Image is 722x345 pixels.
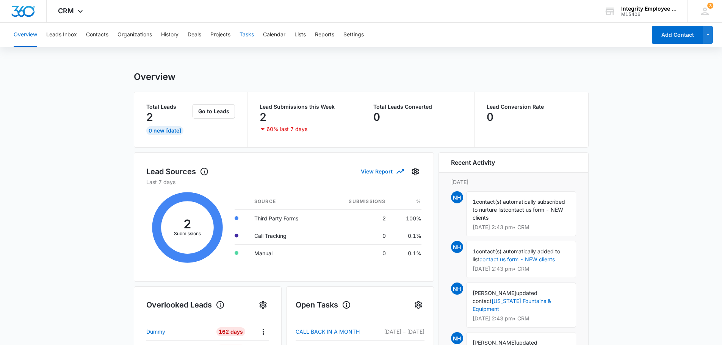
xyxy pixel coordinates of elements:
div: account id [621,12,677,17]
p: Lead Conversion Rate [487,104,576,109]
p: Total Leads Converted [373,104,462,109]
button: Tasks [240,23,254,47]
p: 60% last 7 days [266,126,307,132]
span: CRM [58,7,74,15]
p: [DATE] 2:43 pm • CRM [473,225,570,230]
h1: Overview [134,71,175,83]
p: [DATE] 2:43 pm • CRM [473,266,570,272]
button: Deals [188,23,201,47]
th: % [392,194,421,210]
button: Settings [257,299,269,311]
p: Dummy [146,328,165,336]
td: 0 [325,244,392,262]
a: contact us form - NEW clients [479,256,555,262]
button: Projects [210,23,230,47]
p: [DATE] [451,178,576,186]
p: 2 [146,111,153,123]
button: History [161,23,179,47]
h1: Lead Sources [146,166,209,177]
button: View Report [361,165,403,178]
td: 2 [325,209,392,227]
th: Submissions [325,194,392,210]
button: Overview [14,23,37,47]
td: Third Party Forms [248,209,325,227]
p: 2 [260,111,266,123]
span: 1 [473,198,476,205]
div: notifications count [707,3,713,9]
td: 0.1% [392,227,421,244]
button: Settings [409,165,421,178]
button: Go to Leads [193,104,235,119]
button: Lists [294,23,306,47]
div: 162 Days [216,327,245,336]
h1: Open Tasks [296,299,351,311]
a: [US_STATE] Fountains & Equipment [473,298,551,312]
a: CALL BACK IN A MONTH [296,327,374,336]
span: contact(s) automatically added to list [473,248,560,262]
button: Leads Inbox [46,23,77,47]
button: Settings [343,23,364,47]
span: 3 [707,3,713,9]
div: account name [621,6,677,12]
td: 100% [392,209,421,227]
p: 0 [373,111,380,123]
td: Manual [248,244,325,262]
span: 1 [473,248,476,254]
span: [PERSON_NAME] [473,290,516,296]
span: contact us form - NEW clients [473,206,563,221]
button: Organizations [117,23,152,47]
p: Total Leads [146,104,191,109]
span: contact(s) automatically subscribed to nurture list [473,198,565,213]
h1: Overlooked Leads [146,299,225,311]
span: NH [451,191,463,203]
button: Add Contact [652,26,703,44]
p: Last 7 days [146,178,421,186]
button: Settings [412,299,424,311]
span: NH [451,332,463,344]
h6: Recent Activity [451,158,495,167]
p: [DATE] 2:43 pm • CRM [473,316,570,321]
span: NH [451,283,463,295]
p: 0 [487,111,493,123]
button: Actions [257,326,269,337]
span: NH [451,241,463,253]
p: Lead Submissions this Week [260,104,349,109]
p: [DATE] – [DATE] [374,328,424,336]
a: Dummy [146,328,210,336]
button: Calendar [263,23,285,47]
button: Reports [315,23,334,47]
button: Contacts [86,23,108,47]
a: Go to Leads [193,108,235,114]
td: 0 [325,227,392,244]
div: 0 New [DATE] [146,126,183,135]
td: 0.1% [392,244,421,262]
th: Source [248,194,325,210]
td: Call Tracking [248,227,325,244]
